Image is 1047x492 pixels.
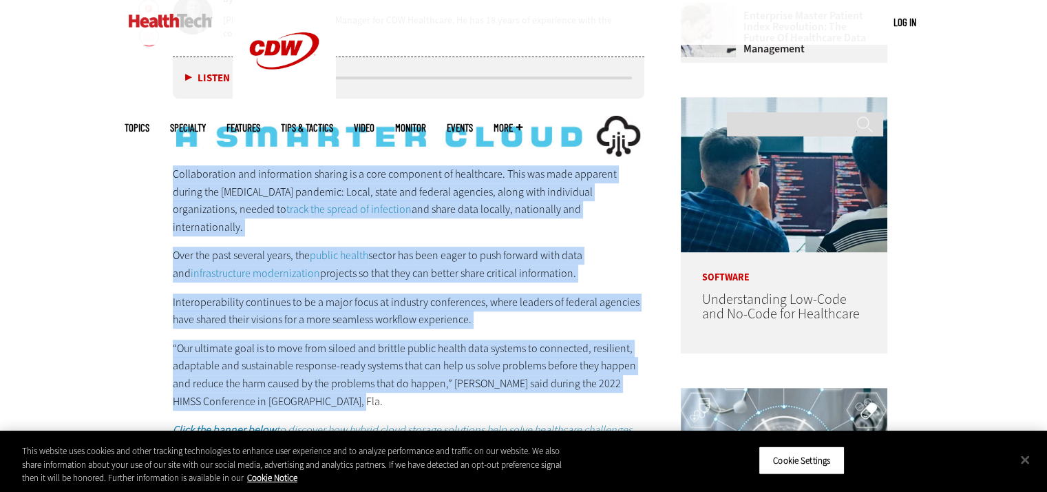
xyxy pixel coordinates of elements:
a: More information about your privacy [247,472,297,484]
span: More [494,123,522,133]
p: Over the past several years, the sector has been eager to push forward with data and projects so ... [173,247,645,282]
button: Close [1010,444,1040,475]
p: Software [681,252,887,283]
span: Topics [125,123,149,133]
div: User menu [893,15,916,30]
button: Cookie Settings [759,446,845,475]
strong: Click the banner [173,422,246,437]
div: This website uses cookies and other tracking technologies to enhance user experience and to analy... [22,444,576,485]
span: Specialty [170,123,206,133]
img: Home [129,14,212,28]
strong: below [248,422,276,437]
em: to discover how hybrid cloud storage solutions help solve healthcare challenges. [173,422,635,437]
a: Click the banner belowto discover how hybrid cloud storage solutions help solve healthcare challe... [173,422,635,437]
a: MonITor [395,123,426,133]
a: Tips & Tactics [281,123,333,133]
a: public health [310,248,368,263]
a: Features [226,123,260,133]
a: Understanding Low-Code and No-Code for Healthcare [701,290,859,323]
p: Interoperability continues to be a major focus at industry conferences, where leaders of federal ... [173,294,645,329]
a: infrastructure modernization [191,266,320,280]
img: Coworkers coding [681,97,887,252]
a: Video [354,123,374,133]
p: “Our ultimate goal is to move from siloed and brittle public health data systems to connected, re... [173,340,645,410]
a: Log in [893,16,916,28]
a: CDW [233,91,336,105]
a: Events [447,123,473,133]
p: Collaboration and information sharing is a core component of healthcare. This was made apparent d... [173,165,645,236]
a: track the spread of infection [286,202,412,216]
